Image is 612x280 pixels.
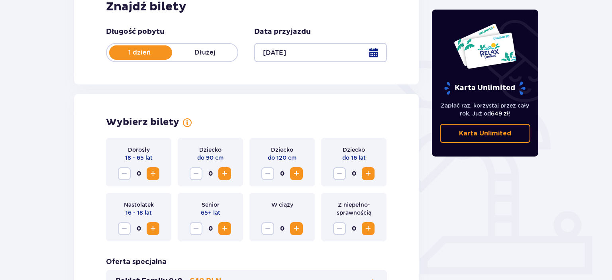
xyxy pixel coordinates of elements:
span: 0 [276,167,288,180]
p: Nastolatek [124,201,154,209]
button: Zwiększ [290,167,303,180]
span: 0 [204,167,217,180]
p: 1 dzień [107,48,172,57]
p: Zapłać raz, korzystaj przez cały rok. Już od ! [440,102,531,117]
p: 18 - 65 lat [125,154,153,162]
button: Zmniejsz [333,167,346,180]
span: 0 [132,222,145,235]
p: W ciąży [271,201,293,209]
span: 0 [276,222,288,235]
button: Zwiększ [362,222,375,235]
p: Dłużej [172,48,237,57]
button: Zmniejsz [118,167,131,180]
span: 0 [204,222,217,235]
img: Dwie karty całoroczne do Suntago z napisem 'UNLIMITED RELAX', na białym tle z tropikalnymi liśćmi... [453,23,517,69]
p: Dorosły [128,146,150,154]
p: do 90 cm [197,154,224,162]
p: do 120 cm [268,154,296,162]
p: Senior [202,201,220,209]
p: Karta Unlimited [443,81,526,95]
button: Zmniejsz [261,167,274,180]
button: Zmniejsz [333,222,346,235]
button: Zmniejsz [190,167,202,180]
button: Zmniejsz [190,222,202,235]
p: Data przyjazdu [254,27,311,37]
p: Długość pobytu [106,27,165,37]
p: Karta Unlimited [459,129,511,138]
h2: Wybierz bilety [106,116,179,128]
button: Zwiększ [147,222,159,235]
button: Zwiększ [218,167,231,180]
button: Zwiększ [290,222,303,235]
button: Zmniejsz [261,222,274,235]
p: Dziecko [343,146,365,154]
p: Z niepełno­sprawnością [328,201,380,217]
p: 65+ lat [201,209,220,217]
p: Dziecko [199,146,222,154]
span: 0 [132,167,145,180]
button: Zmniejsz [118,222,131,235]
h3: Oferta specjalna [106,257,167,267]
button: Zwiększ [147,167,159,180]
p: 16 - 18 lat [126,209,152,217]
span: 0 [347,222,360,235]
p: do 16 lat [342,154,366,162]
a: Karta Unlimited [440,124,531,143]
button: Zwiększ [362,167,375,180]
span: 649 zł [491,110,509,117]
span: 0 [347,167,360,180]
button: Zwiększ [218,222,231,235]
p: Dziecko [271,146,293,154]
